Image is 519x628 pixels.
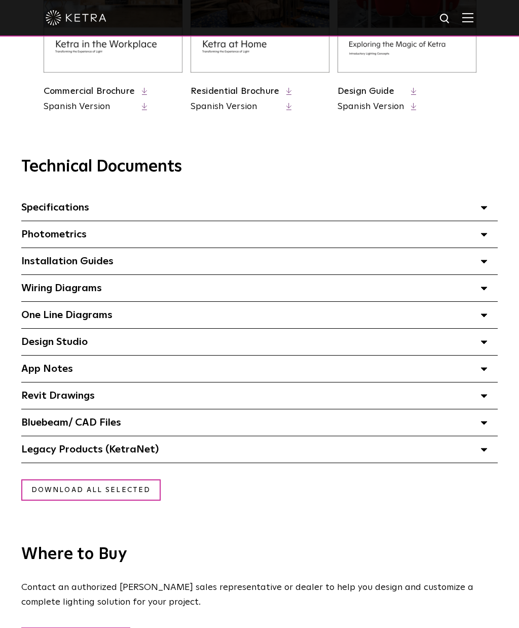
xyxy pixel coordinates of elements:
[21,391,95,401] span: Revit Drawings
[21,337,88,347] span: Design Studio
[21,417,121,428] span: Bluebeam/ CAD Files
[439,13,452,25] img: search icon
[21,580,498,610] p: Contact an authorized [PERSON_NAME] sales representative or dealer to help you design and customi...
[338,100,404,113] a: Spanish Version
[21,283,102,293] span: Wiring Diagrams
[21,364,73,374] span: App Notes
[191,100,279,113] a: Spanish Version
[44,100,135,113] a: Spanish Version
[21,157,498,177] h3: Technical Documents
[21,444,159,455] span: Legacy Products (KetraNet)
[191,87,279,96] a: Residential Brochure
[44,87,135,96] a: Commercial Brochure
[21,256,114,266] span: Installation Guides
[462,13,473,22] img: Hamburger%20Nav.svg
[46,10,106,25] img: ketra-logo-2019-white
[21,229,87,239] span: Photometrics
[21,310,113,320] span: One Line Diagrams
[21,202,89,213] span: Specifications
[21,546,498,563] h3: Where to Buy
[338,87,394,96] a: Design Guide
[21,479,161,501] a: Download all selected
